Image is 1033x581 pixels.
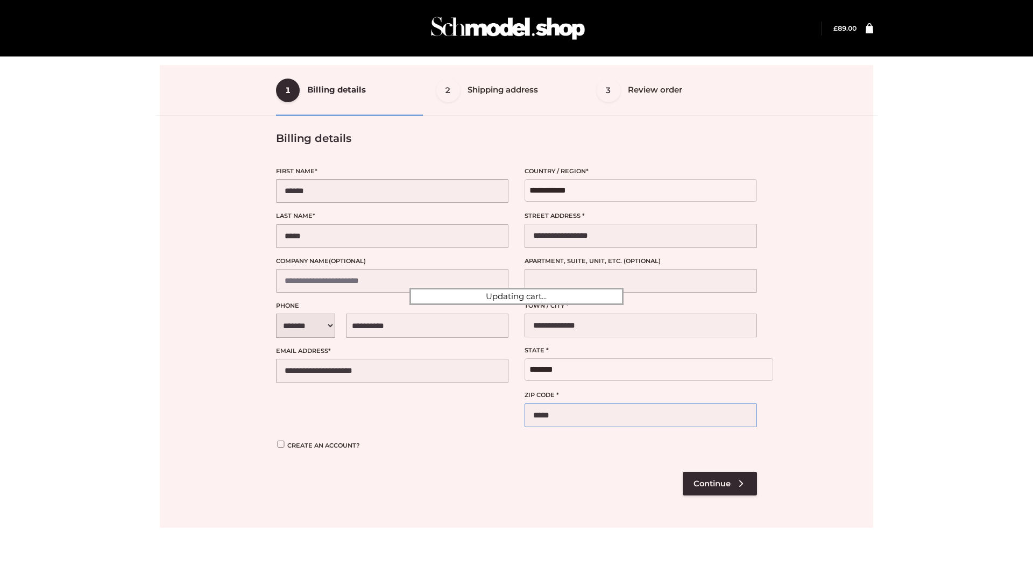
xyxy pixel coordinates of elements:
div: Updating cart... [409,288,624,305]
img: Schmodel Admin 964 [427,7,589,49]
span: £ [833,24,838,32]
a: £89.00 [833,24,857,32]
bdi: 89.00 [833,24,857,32]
